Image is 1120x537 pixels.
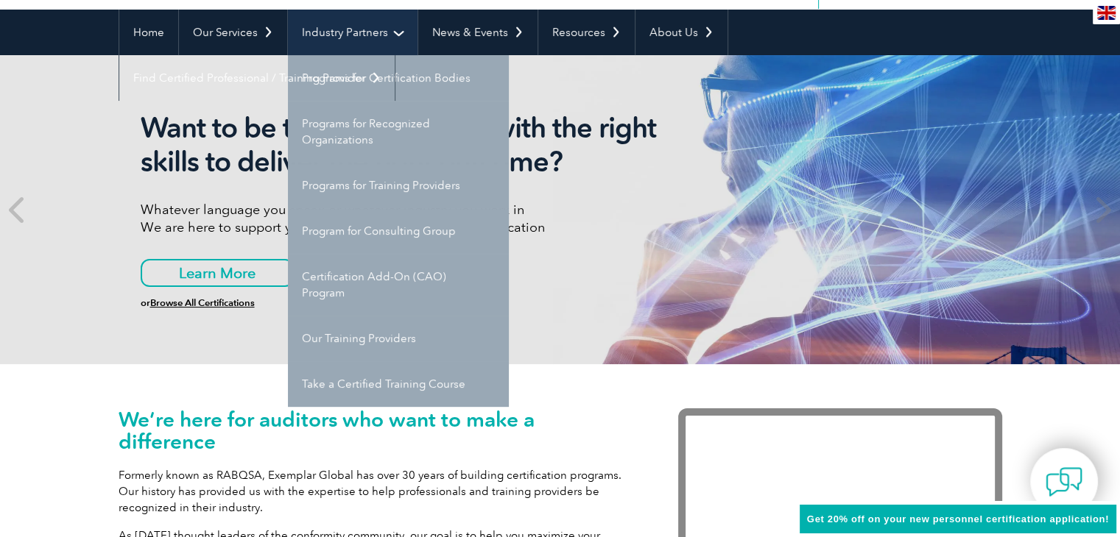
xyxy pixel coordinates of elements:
[1046,463,1082,500] img: contact-chat.png
[288,10,418,55] a: Industry Partners
[288,208,509,254] a: Program for Consulting Group
[418,10,538,55] a: News & Events
[1097,6,1116,20] img: en
[141,111,693,179] h2: Want to be the right Auditor with the right skills to deliver the right outcome?
[119,467,634,516] p: Formerly known as RABQSA, Exemplar Global has over 30 years of building certification programs. O...
[288,163,509,208] a: Programs for Training Providers
[807,513,1109,524] span: Get 20% off on your new personnel certification application!
[288,101,509,163] a: Programs for Recognized Organizations
[119,408,634,452] h1: We’re here for auditors who want to make a difference
[288,55,509,101] a: Programs for Certification Bodies
[119,10,178,55] a: Home
[150,297,255,308] a: Browse All Certifications
[538,10,635,55] a: Resources
[141,259,294,287] a: Learn More
[141,201,693,236] p: Whatever language you speak or whatever industry you work in We are here to support your desired ...
[141,298,693,308] h6: or
[119,55,395,101] a: Find Certified Professional / Training Provider
[288,254,509,316] a: Certification Add-On (CAO) Program
[635,10,728,55] a: About Us
[288,361,509,407] a: Take a Certified Training Course
[288,316,509,361] a: Our Training Providers
[179,10,287,55] a: Our Services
